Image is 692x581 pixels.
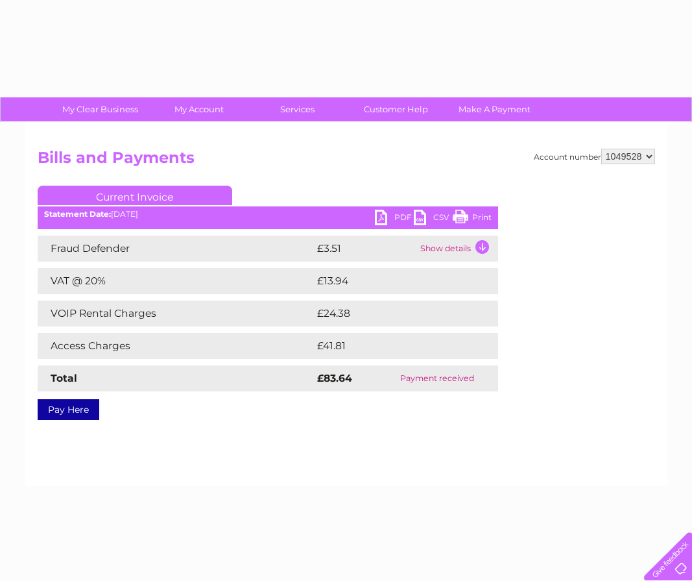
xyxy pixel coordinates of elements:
[534,149,655,164] div: Account number
[314,268,471,294] td: £13.94
[375,210,414,229] a: PDF
[314,301,472,327] td: £24.38
[376,365,497,391] td: Payment received
[51,372,77,384] strong: Total
[342,97,449,121] a: Customer Help
[38,301,314,327] td: VOIP Rental Charges
[38,236,314,262] td: Fraud Defender
[314,236,417,262] td: £3.51
[38,210,498,219] div: [DATE]
[38,186,232,205] a: Current Invoice
[317,372,352,384] strong: £83.64
[441,97,548,121] a: Make A Payment
[417,236,498,262] td: Show details
[38,333,314,359] td: Access Charges
[145,97,252,121] a: My Account
[38,268,314,294] td: VAT @ 20%
[453,210,492,229] a: Print
[414,210,453,229] a: CSV
[47,97,154,121] a: My Clear Business
[44,209,111,219] b: Statement Date:
[38,149,655,173] h2: Bills and Payments
[38,399,99,420] a: Pay Here
[244,97,351,121] a: Services
[314,333,470,359] td: £41.81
